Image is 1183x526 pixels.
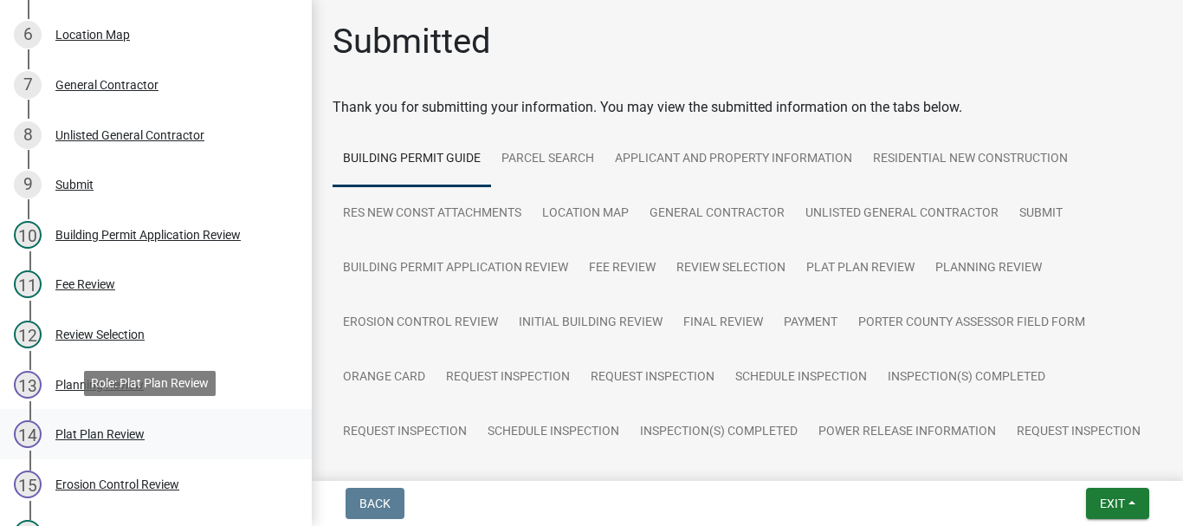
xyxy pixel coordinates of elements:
[485,459,663,515] a: Inspection(s) Completed
[333,241,579,296] a: Building Permit Application Review
[14,270,42,298] div: 11
[663,459,816,515] a: Schedule Inspection
[816,459,994,515] a: Inspection(s) Completed
[604,132,863,187] a: Applicant and Property Information
[639,186,795,242] a: General Contractor
[55,129,204,141] div: Unlisted General Contractor
[14,371,42,399] div: 13
[55,29,130,41] div: Location Map
[55,328,145,341] div: Review Selection
[14,420,42,448] div: 14
[333,21,491,62] h1: Submitted
[508,295,673,351] a: Initial Building Review
[55,79,158,91] div: General Contractor
[796,241,925,296] a: Plat Plan Review
[333,350,436,406] a: Orange Card
[333,97,1162,118] div: Thank you for submitting your information. You may view the submitted information on the tabs below.
[1100,497,1125,510] span: Exit
[532,186,639,242] a: Location Map
[666,241,796,296] a: Review Selection
[795,186,1009,242] a: Unlisted General Contractor
[55,478,179,490] div: Erosion Control Review
[14,71,42,99] div: 7
[925,241,1052,296] a: Planning Review
[359,497,391,510] span: Back
[333,459,485,515] a: Schedule Inspection
[14,121,42,149] div: 8
[808,405,1006,460] a: Power Release Information
[333,186,532,242] a: Res New Const Attachments
[630,405,808,460] a: Inspection(s) Completed
[579,241,666,296] a: Fee Review
[333,295,508,351] a: Erosion Control Review
[14,171,42,198] div: 9
[14,321,42,348] div: 12
[55,379,144,391] div: Planning Review
[673,295,773,351] a: Final Review
[55,278,115,290] div: Fee Review
[436,350,580,406] a: Request Inspection
[84,371,216,396] div: Role: Plat Plan Review
[773,295,848,351] a: Payment
[333,132,491,187] a: Building Permit Guide
[55,229,241,241] div: Building Permit Application Review
[1006,405,1151,460] a: Request Inspection
[14,21,42,49] div: 6
[491,132,604,187] a: Parcel search
[55,179,94,191] div: Submit
[848,295,1096,351] a: Porter County Assessor Field Form
[14,221,42,249] div: 10
[346,488,404,519] button: Back
[14,471,42,498] div: 15
[477,405,630,460] a: Schedule Inspection
[333,405,477,460] a: Request Inspection
[863,132,1078,187] a: Residential New Construction
[1086,488,1149,519] button: Exit
[55,428,145,440] div: Plat Plan Review
[580,350,725,406] a: Request Inspection
[1009,186,1073,242] a: Submit
[725,350,877,406] a: Schedule Inspection
[877,350,1056,406] a: Inspection(s) Completed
